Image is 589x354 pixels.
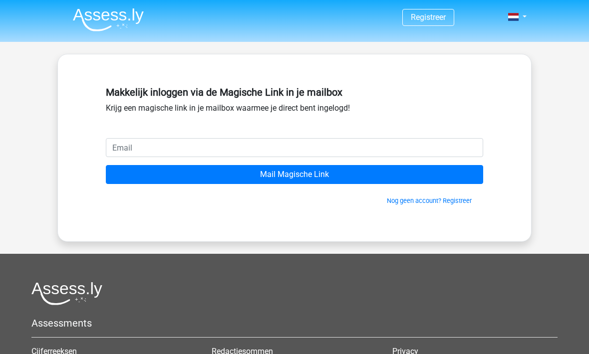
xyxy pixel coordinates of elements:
[387,197,472,204] a: Nog geen account? Registreer
[411,12,446,22] a: Registreer
[106,86,483,98] h5: Makkelijk inloggen via de Magische Link in je mailbox
[73,8,144,31] img: Assessly
[31,282,102,305] img: Assessly logo
[106,138,483,157] input: Email
[106,165,483,184] input: Mail Magische Link
[106,82,483,138] div: Krijg een magische link in je mailbox waarmee je direct bent ingelogd!
[31,317,558,329] h5: Assessments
